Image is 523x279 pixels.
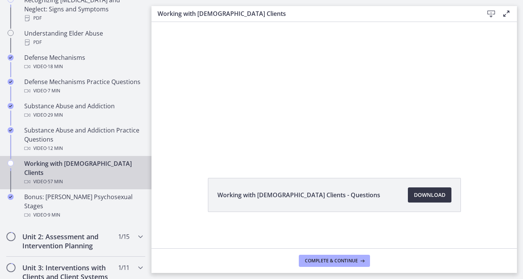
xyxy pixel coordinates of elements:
[47,210,60,220] span: · 9 min
[299,255,370,267] button: Complete & continue
[158,9,471,18] h3: Working with [DEMOGRAPHIC_DATA] Clients
[24,77,142,95] div: Defense Mechanisms Practice Questions
[118,263,129,272] span: 1 / 11
[47,86,60,95] span: · 7 min
[8,103,14,109] i: Completed
[24,177,142,186] div: Video
[24,29,142,47] div: Understanding Elder Abuse
[24,144,142,153] div: Video
[24,53,142,71] div: Defense Mechanisms
[118,232,129,241] span: 1 / 15
[24,38,142,47] div: PDF
[24,101,142,120] div: Substance Abuse and Addiction
[22,232,115,250] h2: Unit 2: Assessment and Intervention Planning
[414,190,445,200] span: Download
[47,144,63,153] span: · 12 min
[24,192,142,220] div: Bonus: [PERSON_NAME] Psychosexual Stages
[8,194,14,200] i: Completed
[24,111,142,120] div: Video
[8,127,14,133] i: Completed
[8,55,14,61] i: Completed
[47,111,63,120] span: · 29 min
[408,187,451,203] a: Download
[8,79,14,85] i: Completed
[24,126,142,153] div: Substance Abuse and Addiction Practice Questions
[24,62,142,71] div: Video
[47,177,63,186] span: · 57 min
[217,190,380,200] span: Working with [DEMOGRAPHIC_DATA] Clients - Questions
[24,210,142,220] div: Video
[305,258,358,264] span: Complete & continue
[47,62,63,71] span: · 18 min
[24,14,142,23] div: PDF
[24,86,142,95] div: Video
[24,159,142,186] div: Working with [DEMOGRAPHIC_DATA] Clients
